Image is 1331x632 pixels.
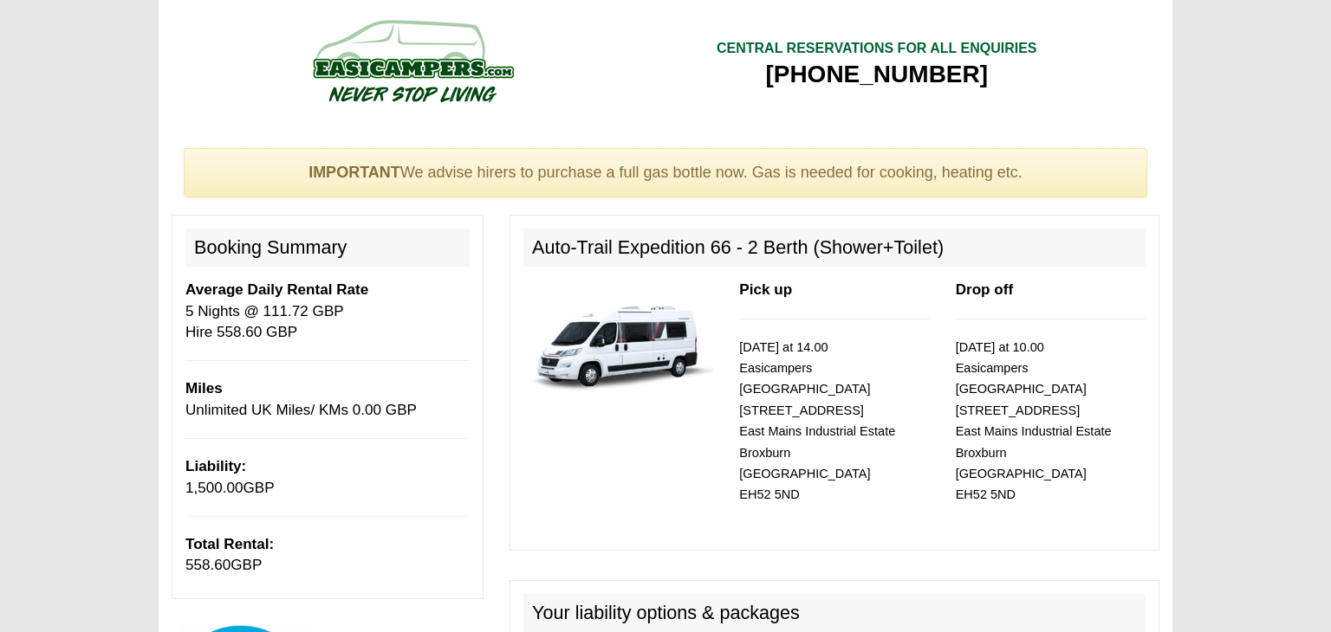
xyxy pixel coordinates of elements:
[185,229,470,267] h2: Booking Summary
[185,378,470,421] p: Unlimited UK Miles/ KMs 0.00 GBP
[184,148,1147,198] div: We advise hirers to purchase a full gas bottle now. Gas is needed for cooking, heating etc.
[185,534,470,577] p: GBP
[185,280,470,343] p: 5 Nights @ 111.72 GBP Hire 558.60 GBP
[956,340,1112,502] small: [DATE] at 10.00 Easicampers [GEOGRAPHIC_DATA] [STREET_ADDRESS] East Mains Industrial Estate Broxb...
[185,557,230,573] span: 558.60
[308,164,400,181] strong: IMPORTANT
[717,39,1037,59] div: CENTRAL RESERVATIONS FOR ALL ENQUIRIES
[523,280,713,402] img: 339.jpg
[185,456,470,499] p: GBP
[185,536,274,552] b: Total Rental:
[523,229,1146,267] h2: Auto-Trail Expedition 66 - 2 Berth (Shower+Toilet)
[739,281,792,298] b: Pick up
[185,281,368,298] b: Average Daily Rental Rate
[717,59,1037,90] div: [PHONE_NUMBER]
[185,380,223,397] b: Miles
[523,594,1146,632] h2: Your liability options & packages
[185,480,243,496] span: 1,500.00
[185,458,246,474] b: Liability:
[248,13,577,108] img: campers-checkout-logo.png
[956,281,1013,298] b: Drop off
[739,340,895,502] small: [DATE] at 14.00 Easicampers [GEOGRAPHIC_DATA] [STREET_ADDRESS] East Mains Industrial Estate Broxb...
